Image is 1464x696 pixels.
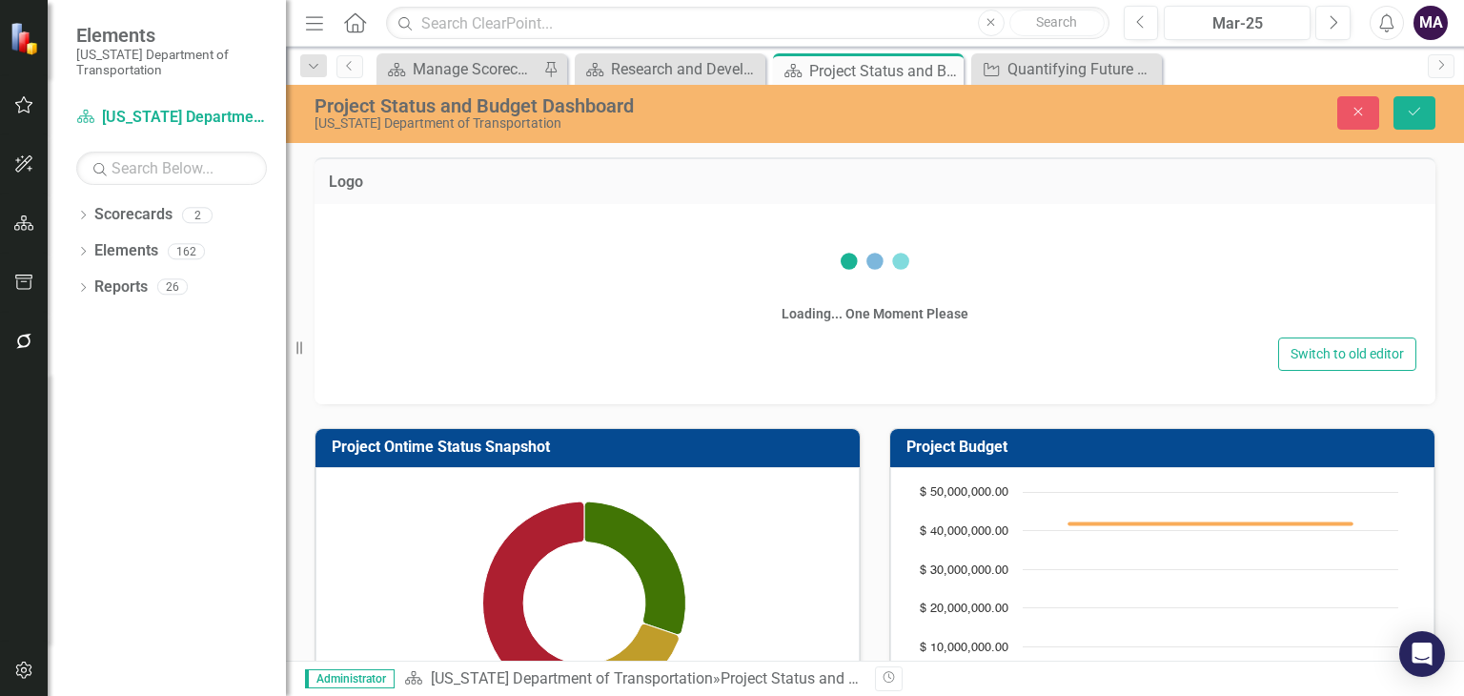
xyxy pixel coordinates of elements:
[157,279,188,296] div: 26
[94,276,148,298] a: Reports
[168,243,205,259] div: 162
[76,47,267,78] small: [US_STATE] Department of Transportation
[920,525,1008,538] text: $ 40,000,000.00
[809,59,959,83] div: Project Status and Budget Dashboard
[315,116,935,131] div: [US_STATE] Department of Transportation
[305,669,395,688] span: Administrator
[1399,631,1445,677] div: Open Intercom Messenger
[76,24,267,47] span: Elements
[94,204,173,226] a: Scorecards
[1036,14,1077,30] span: Search
[611,57,761,81] div: Research and Development Projects
[920,486,1008,499] text: $ 50,000,000.00
[920,642,1008,654] text: $ 10,000,000.00
[76,107,267,129] a: [US_STATE] Department of Transportation
[976,57,1157,81] a: Quantifying Future Precipitation Extremes
[76,152,267,185] input: Search Below...
[381,57,539,81] a: Manage Scorecards
[1009,10,1105,36] button: Search
[1413,6,1448,40] button: MA
[920,564,1008,577] text: $ 30,000,000.00
[404,668,861,690] div: »
[315,95,935,116] div: Project Status and Budget Dashboard
[332,439,850,456] h3: Project Ontime Status Snapshot
[782,304,968,323] div: Loading... One Moment Please
[413,57,539,81] div: Manage Scorecards
[386,7,1108,40] input: Search ClearPoint...
[329,174,1421,191] h3: Logo
[1164,6,1311,40] button: Mar-25
[721,669,974,687] div: Project Status and Budget Dashboard
[906,439,1425,456] h3: Project Budget
[1067,520,1355,527] g: Total Budget, series 2 of 2. Line with 4 data points.
[579,57,761,81] a: Research and Development Projects
[1170,12,1304,35] div: Mar-25
[1278,338,1416,371] button: Switch to old editor
[94,240,158,262] a: Elements
[920,603,1008,615] text: $ 20,000,000.00
[10,22,43,55] img: ClearPoint Strategy
[182,207,213,223] div: 2
[431,669,713,687] a: [US_STATE] Department of Transportation
[584,502,686,634] path: On track, 26.
[1007,57,1157,81] div: Quantifying Future Precipitation Extremes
